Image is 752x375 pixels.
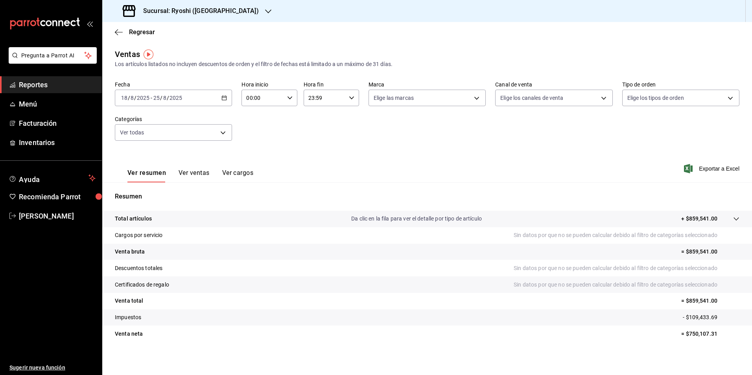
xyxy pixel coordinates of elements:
[115,60,739,68] div: Los artículos listados no incluyen descuentos de orden y el filtro de fechas está limitado a un m...
[115,297,143,305] p: Venta total
[115,248,145,256] p: Venta bruta
[115,313,141,322] p: Impuestos
[495,82,612,87] label: Canal de venta
[121,95,128,101] input: --
[128,95,130,101] span: /
[19,99,96,109] span: Menú
[134,95,136,101] span: /
[115,28,155,36] button: Regresar
[115,192,739,201] p: Resumen
[351,215,482,223] p: Da clic en la fila para ver el detalle por tipo de artículo
[115,330,143,338] p: Venta neta
[115,281,169,289] p: Certificados de regalo
[9,47,97,64] button: Pregunta a Parrot AI
[163,95,167,101] input: --
[369,82,486,87] label: Marca
[127,169,253,182] div: navigation tabs
[179,169,210,182] button: Ver ventas
[9,364,96,372] span: Sugerir nueva función
[627,94,684,102] span: Elige los tipos de orden
[681,297,739,305] p: = $859,541.00
[130,95,134,101] input: --
[514,231,739,239] p: Sin datos por que no se pueden calcular debido al filtro de categorías seleccionado
[241,82,297,87] label: Hora inicio
[622,82,739,87] label: Tipo de orden
[304,82,359,87] label: Hora fin
[120,129,144,136] span: Ver todas
[6,57,97,65] a: Pregunta a Parrot AI
[115,48,140,60] div: Ventas
[169,95,182,101] input: ----
[153,95,160,101] input: --
[19,137,96,148] span: Inventarios
[681,215,717,223] p: + $859,541.00
[19,173,85,183] span: Ayuda
[681,330,739,338] p: = $750,107.31
[115,82,232,87] label: Fecha
[115,264,162,272] p: Descuentos totales
[115,215,152,223] p: Total artículos
[222,169,254,182] button: Ver cargos
[374,94,414,102] span: Elige las marcas
[681,248,739,256] p: = $859,541.00
[115,116,232,122] label: Categorías
[514,281,739,289] p: Sin datos por que no se pueden calcular debido al filtro de categorías seleccionado
[683,313,739,322] p: - $109,433.69
[87,20,93,27] button: open_drawer_menu
[144,50,153,59] img: Tooltip marker
[19,191,96,202] span: Recomienda Parrot
[500,94,563,102] span: Elige los canales de venta
[19,79,96,90] span: Reportes
[21,51,85,60] span: Pregunta a Parrot AI
[151,95,152,101] span: -
[514,264,739,272] p: Sin datos por que no se pueden calcular debido al filtro de categorías seleccionado
[19,118,96,129] span: Facturación
[137,6,259,16] h3: Sucursal: Ryoshi ([GEOGRAPHIC_DATA])
[686,164,739,173] button: Exportar a Excel
[129,28,155,36] span: Regresar
[167,95,169,101] span: /
[136,95,150,101] input: ----
[160,95,162,101] span: /
[19,211,96,221] span: [PERSON_NAME]
[127,169,166,182] button: Ver resumen
[115,231,163,239] p: Cargos por servicio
